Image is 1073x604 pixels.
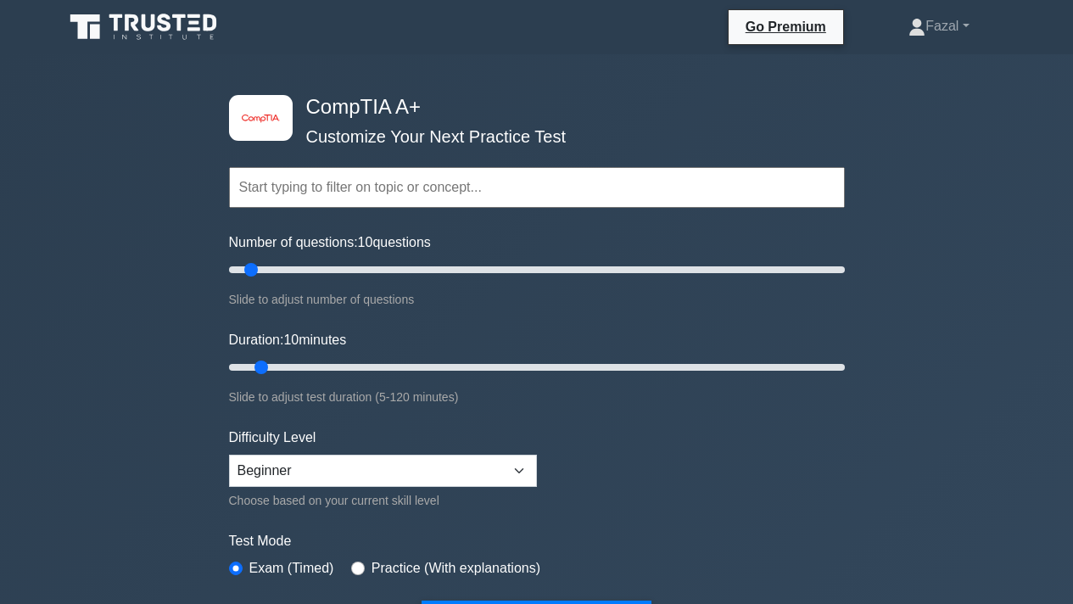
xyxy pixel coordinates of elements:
span: 10 [358,235,373,249]
h4: CompTIA A+ [299,95,762,120]
label: Practice (With explanations) [372,558,540,579]
label: Number of questions: questions [229,232,431,253]
input: Start typing to filter on topic or concept... [229,167,845,208]
label: Duration: minutes [229,330,347,350]
div: Slide to adjust test duration (5-120 minutes) [229,387,845,407]
label: Test Mode [229,531,845,551]
label: Exam (Timed) [249,558,334,579]
a: Go Premium [735,16,836,37]
span: 10 [283,333,299,347]
div: Slide to adjust number of questions [229,289,845,310]
div: Choose based on your current skill level [229,490,537,511]
a: Fazal [868,9,1009,43]
label: Difficulty Level [229,428,316,448]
